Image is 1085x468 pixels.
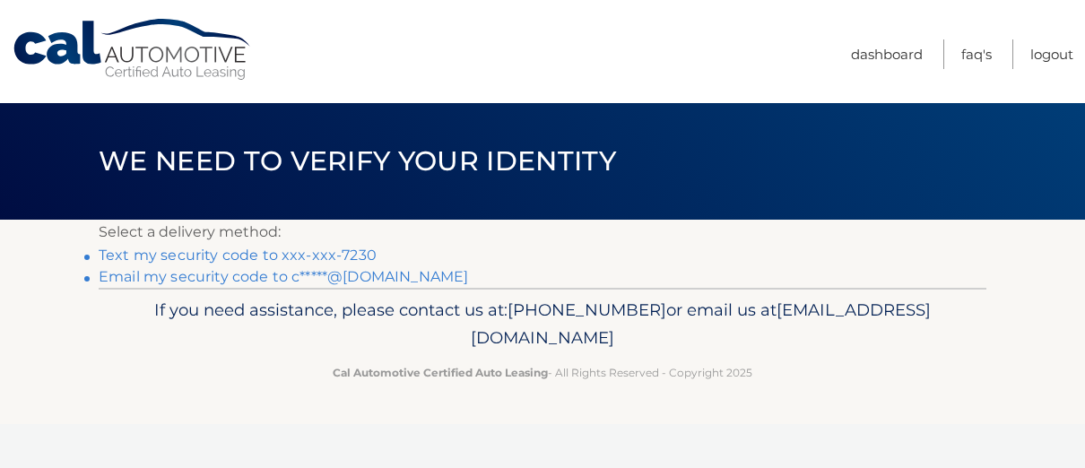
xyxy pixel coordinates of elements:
[851,39,923,69] a: Dashboard
[99,144,616,178] span: We need to verify your identity
[12,18,254,82] a: Cal Automotive
[99,268,468,285] a: Email my security code to c*****@[DOMAIN_NAME]
[961,39,992,69] a: FAQ's
[110,363,975,382] p: - All Rights Reserved - Copyright 2025
[110,296,975,353] p: If you need assistance, please contact us at: or email us at
[1030,39,1073,69] a: Logout
[99,247,377,264] a: Text my security code to xxx-xxx-7230
[99,220,986,245] p: Select a delivery method:
[508,299,666,320] span: [PHONE_NUMBER]
[333,366,548,379] strong: Cal Automotive Certified Auto Leasing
